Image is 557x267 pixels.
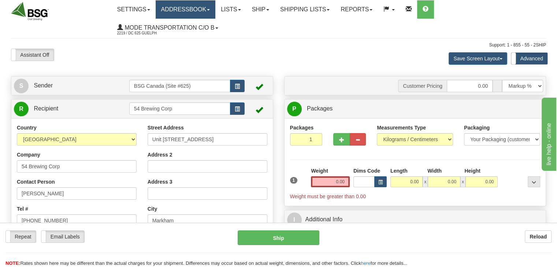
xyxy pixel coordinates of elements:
a: R Recipient [14,101,116,116]
span: R [14,102,29,116]
input: Enter a location [148,133,267,146]
label: Tel # [17,205,28,213]
label: Weight [311,167,328,174]
div: live help - online [5,4,68,13]
label: Address 3 [148,178,172,185]
span: Recipient [34,105,58,112]
a: Settings [112,0,156,19]
button: Ship [238,230,320,245]
a: Shipping lists [275,0,335,19]
span: 2219 / DC 625 Guelph [117,30,172,37]
span: 1 [290,177,298,184]
span: x [460,176,465,187]
span: Weight must be greater than 0.00 [290,193,366,199]
button: Reload [525,230,552,243]
label: City [148,205,157,213]
a: S Sender [14,78,129,93]
b: Reload [530,234,547,240]
label: Email Labels [41,231,84,242]
a: here [361,260,371,266]
label: Length [390,167,408,174]
label: Country [17,124,37,131]
div: ... [528,176,540,187]
img: logo2219.jpg [11,2,49,20]
button: Save Screen Layout [449,52,507,65]
span: x [423,176,428,187]
span: P [287,102,302,116]
label: Packages [290,124,314,131]
label: Assistant Off [11,49,54,61]
label: Contact Person [17,178,55,185]
a: IAdditional Info [287,212,543,227]
a: Lists [215,0,246,19]
label: Measurements Type [377,124,426,131]
a: P Packages [287,101,543,116]
label: Dims Code [353,167,380,174]
input: Recipient Id [129,102,230,115]
label: Advanced [511,53,547,64]
span: NOTE: [5,260,20,266]
label: Company [17,151,40,158]
a: Ship [246,0,275,19]
span: Packages [307,105,333,112]
label: Repeat [6,231,36,242]
span: Mode Transportation c/o B [123,25,215,31]
label: Width [427,167,442,174]
div: Support: 1 - 855 - 55 - 2SHIP [11,42,546,48]
label: Packaging [464,124,490,131]
label: Height [464,167,480,174]
a: Reports [335,0,378,19]
span: S [14,79,29,93]
span: Customer Pricing [398,80,446,92]
span: Sender [34,82,53,89]
label: Street Address [148,124,184,131]
label: Address 2 [148,151,172,158]
input: Sender Id [129,80,230,92]
span: I [287,213,302,227]
a: Addressbook [156,0,216,19]
iframe: chat widget [540,96,556,171]
a: Mode Transportation c/o B 2219 / DC 625 Guelph [112,19,224,37]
